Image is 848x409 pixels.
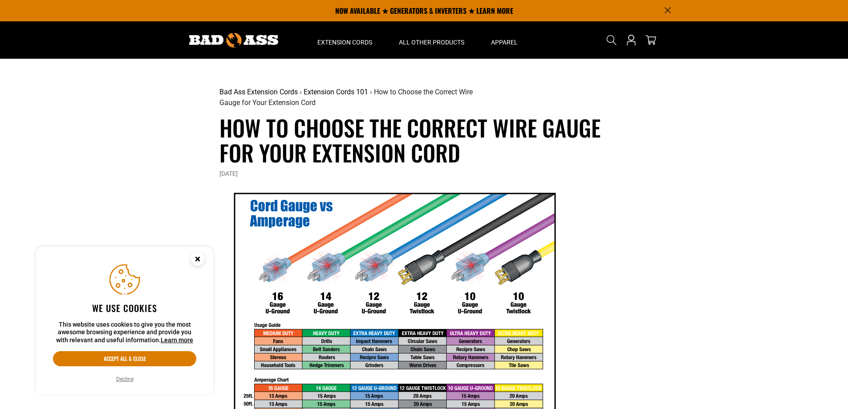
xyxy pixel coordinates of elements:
span: All Other Products [399,38,464,46]
span: Extension Cords [317,38,372,46]
aside: Cookie Consent [36,247,214,395]
nav: breadcrumbs [219,87,492,108]
a: Learn more [161,336,193,344]
summary: Search [605,33,619,47]
button: Decline [114,375,136,384]
summary: Apparel [478,21,531,59]
h2: We use cookies [53,302,196,314]
summary: Extension Cords [304,21,385,59]
p: This website uses cookies to give you the most awesome browsing experience and provide you with r... [53,321,196,344]
summary: All Other Products [385,21,478,59]
span: Apparel [491,38,518,46]
span: › [300,88,302,96]
h1: How to Choose the Correct Wire Gauge for Your Extension Cord [219,115,629,165]
time: [DATE] [219,170,238,177]
img: Bad Ass Extension Cords [189,33,278,48]
a: Extension Cords 101 [304,88,368,96]
button: Accept all & close [53,351,196,366]
a: Bad Ass Extension Cords [219,88,298,96]
span: › [370,88,372,96]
